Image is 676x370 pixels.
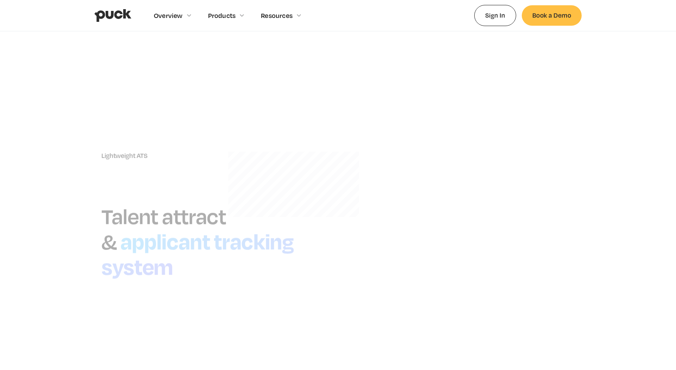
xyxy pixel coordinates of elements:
[101,203,226,255] h1: Talent attract &
[261,12,293,19] div: Resources
[154,12,183,19] div: Overview
[101,152,324,159] div: Lightweight ATS
[474,5,516,26] a: Sign In
[101,225,294,281] h1: applicant tracking system
[522,5,582,25] a: Book a Demo
[208,12,236,19] div: Products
